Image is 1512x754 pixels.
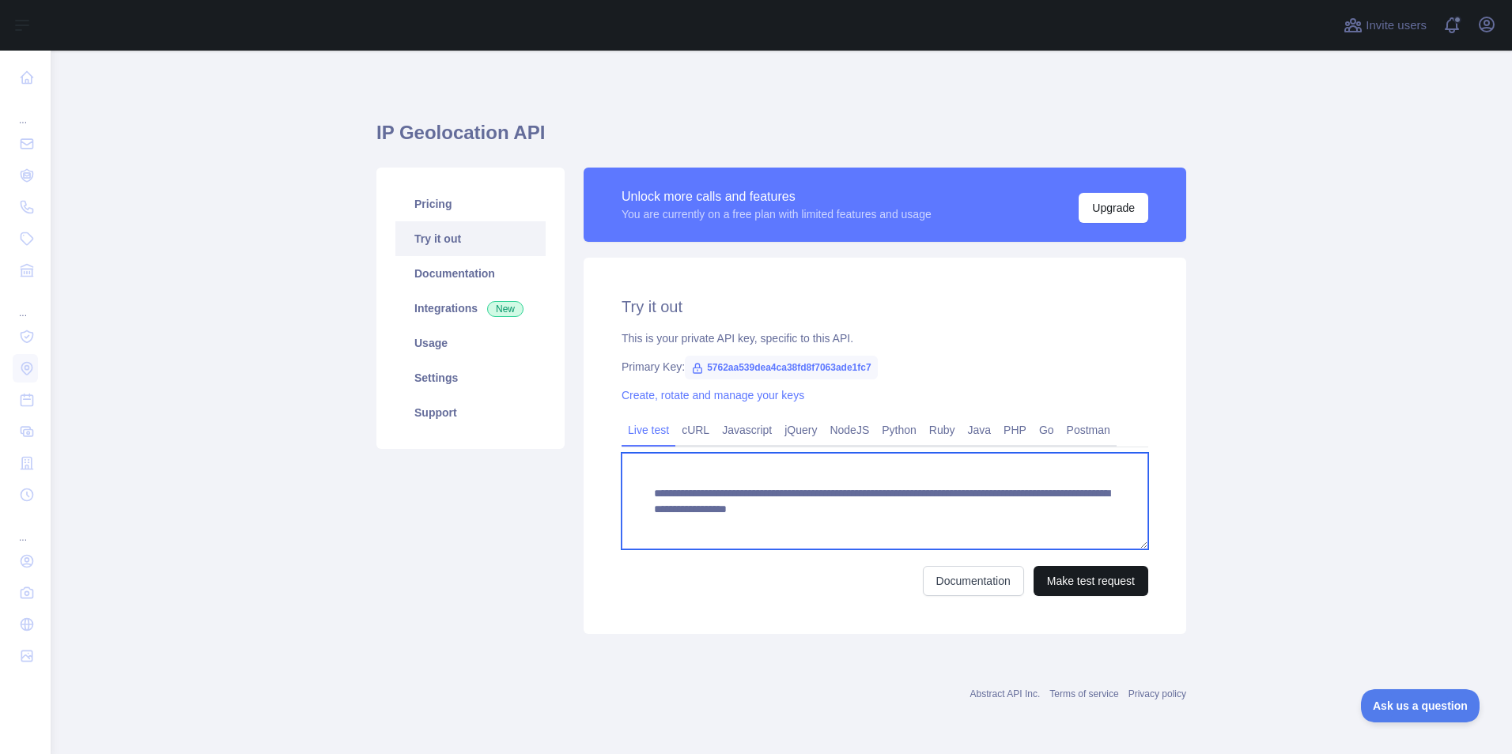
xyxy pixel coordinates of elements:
a: Create, rotate and manage your keys [622,389,804,402]
a: Try it out [395,221,546,256]
button: Invite users [1340,13,1430,38]
div: You are currently on a free plan with limited features and usage [622,206,932,222]
a: NodeJS [823,417,875,443]
a: PHP [997,417,1033,443]
a: Integrations New [395,291,546,326]
div: Primary Key: [622,359,1148,375]
a: Documentation [395,256,546,291]
a: Go [1033,417,1060,443]
a: Live test [622,417,675,443]
span: New [487,301,524,317]
a: Privacy policy [1128,688,1186,699]
a: Pricing [395,187,546,221]
a: Terms of service [1049,688,1118,699]
span: Invite users [1366,17,1427,35]
a: Java [962,417,998,443]
a: Ruby [923,417,962,443]
div: Unlock more calls and features [622,187,932,206]
iframe: Toggle Customer Support [1361,689,1480,722]
a: Python [875,417,923,443]
div: ... [13,512,38,544]
a: cURL [675,417,716,443]
span: 5762aa539dea4ca38fd8f7063ade1fc7 [685,356,878,379]
a: Usage [395,326,546,360]
a: Support [395,395,546,430]
button: Upgrade [1079,193,1148,223]
h2: Try it out [622,296,1148,318]
a: jQuery [778,417,823,443]
a: Javascript [716,417,778,443]
a: Settings [395,360,546,395]
button: Make test request [1034,566,1148,596]
div: ... [13,288,38,319]
div: This is your private API key, specific to this API. [622,330,1148,346]
h1: IP Geolocation API [376,120,1186,158]
div: ... [13,95,38,126]
a: Documentation [923,566,1024,596]
a: Postman [1060,417,1117,443]
a: Abstract API Inc. [970,688,1041,699]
